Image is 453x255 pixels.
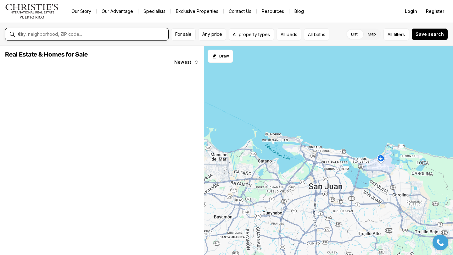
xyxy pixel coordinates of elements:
a: Resources [257,7,289,16]
button: All property types [229,28,274,41]
a: Exclusive Properties [171,7,223,16]
span: Any price [202,32,222,37]
span: Save search [416,32,444,37]
span: For sale [175,32,192,37]
a: Blog [289,7,309,16]
button: All beds [277,28,301,41]
span: filters [394,31,405,38]
button: Register [422,5,448,18]
button: Start drawing [208,50,233,63]
span: Real Estate & Homes for Sale [5,52,88,58]
button: For sale [171,28,196,41]
button: Allfilters [383,28,409,41]
button: All baths [304,28,329,41]
a: Our Advantage [97,7,138,16]
label: Map [363,29,381,40]
button: Newest [171,56,203,68]
button: Save search [411,28,448,40]
button: Login [401,5,421,18]
img: logo [5,4,59,19]
a: Our Story [66,7,96,16]
button: Any price [198,28,226,41]
label: List [346,29,363,40]
span: Newest [174,60,191,65]
a: Specialists [138,7,171,16]
span: All [388,31,392,38]
span: Login [405,9,417,14]
button: Contact Us [224,7,256,16]
span: Register [426,9,444,14]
